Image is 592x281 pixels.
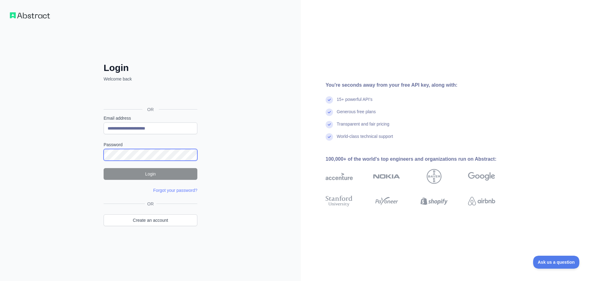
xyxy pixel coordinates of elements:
[104,214,197,226] a: Create an account
[427,169,442,184] img: bayer
[337,133,393,146] div: World-class technical support
[104,168,197,180] button: Login
[326,81,515,89] div: You're seconds away from your free API key, along with:
[326,109,333,116] img: check mark
[153,188,197,193] a: Forgot your password?
[142,106,159,113] span: OR
[10,12,50,19] img: Workflow
[421,194,448,208] img: shopify
[373,169,400,184] img: nokia
[373,194,400,208] img: payoneer
[326,155,515,163] div: 100,000+ of the world's top engineers and organizations run on Abstract:
[337,96,372,109] div: 15+ powerful API's
[101,89,199,102] iframe: Bouton "Se connecter avec Google"
[104,142,197,148] label: Password
[326,133,333,141] img: check mark
[145,201,156,207] span: OR
[104,62,197,73] h2: Login
[326,121,333,128] img: check mark
[468,169,495,184] img: google
[326,194,353,208] img: stanford university
[326,96,333,104] img: check mark
[104,76,197,82] p: Welcome back
[468,194,495,208] img: airbnb
[104,115,197,121] label: Email address
[337,109,376,121] div: Generous free plans
[337,121,389,133] div: Transparent and fair pricing
[326,169,353,184] img: accenture
[533,256,580,269] iframe: Toggle Customer Support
